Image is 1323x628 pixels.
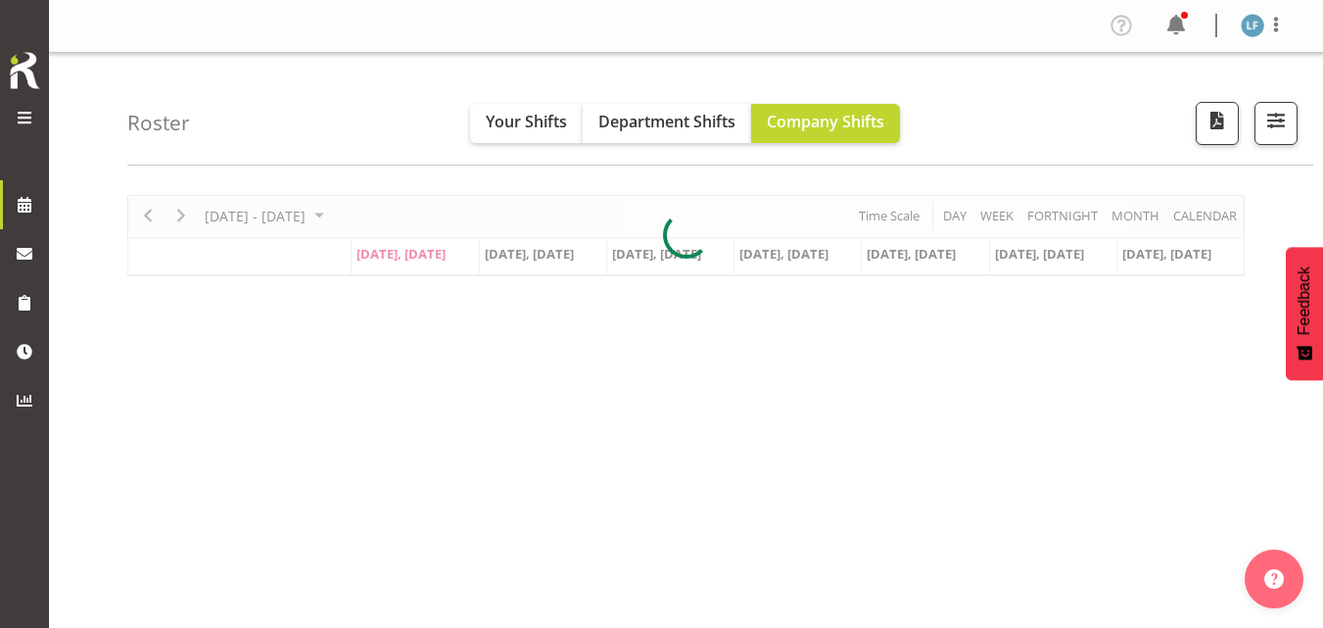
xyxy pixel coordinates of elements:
[1196,102,1239,145] button: Download a PDF of the roster according to the set date range.
[486,111,567,132] span: Your Shifts
[1286,247,1323,380] button: Feedback - Show survey
[1254,102,1298,145] button: Filter Shifts
[1264,569,1284,589] img: help-xxl-2.png
[127,112,190,134] h4: Roster
[470,104,583,143] button: Your Shifts
[583,104,751,143] button: Department Shifts
[5,49,44,92] img: Rosterit icon logo
[598,111,735,132] span: Department Shifts
[1296,266,1313,335] span: Feedback
[1241,14,1264,37] img: leeane-flynn772.jpg
[751,104,900,143] button: Company Shifts
[767,111,884,132] span: Company Shifts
